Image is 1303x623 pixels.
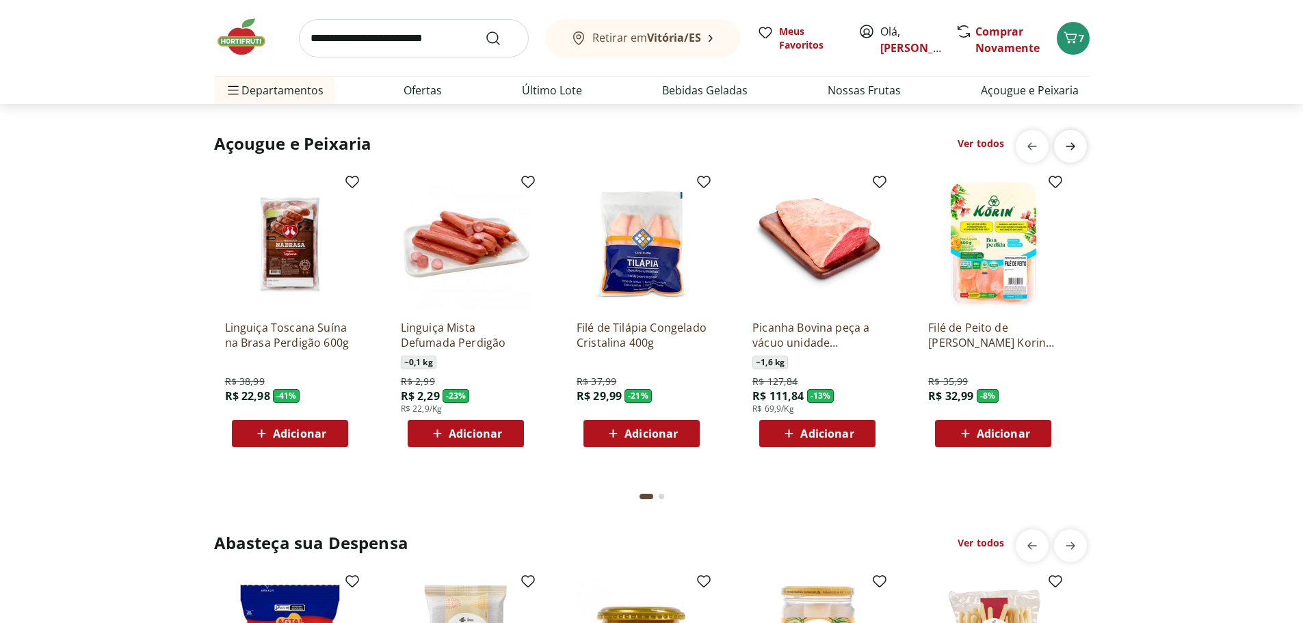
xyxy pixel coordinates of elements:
[273,389,300,403] span: - 41 %
[449,428,502,439] span: Adicionar
[779,25,842,52] span: Meus Favoritos
[752,356,788,369] span: ~ 1,6 kg
[214,133,372,155] h2: Açougue e Peixaria
[828,82,901,98] a: Nossas Frutas
[401,179,531,309] img: Linguiça Mista Defumada Perdigão
[752,179,882,309] img: Picanha Bovina peça a vácuo unidade aproximadamente 1,6kg
[299,19,529,57] input: search
[624,389,652,403] span: - 21 %
[485,30,518,47] button: Submit Search
[1054,529,1087,562] button: next
[583,420,700,447] button: Adicionar
[225,375,265,388] span: R$ 38,99
[577,320,707,350] a: Filé de Tilápia Congelado Cristalina 400g
[1054,130,1087,163] button: next
[577,388,622,403] span: R$ 29,99
[975,24,1040,55] a: Comprar Novamente
[401,403,443,414] span: R$ 22,9/Kg
[214,532,408,554] h2: Abasteça sua Despensa
[225,74,324,107] span: Departamentos
[637,480,656,513] button: Current page from fs-carousel
[977,428,1030,439] span: Adicionar
[443,389,470,403] span: - 23 %
[401,356,436,369] span: ~ 0,1 kg
[273,428,326,439] span: Adicionar
[401,320,531,350] a: Linguiça Mista Defumada Perdigão
[958,536,1004,550] a: Ver todos
[928,388,973,403] span: R$ 32,99
[401,375,435,388] span: R$ 2,99
[928,179,1058,309] img: Filé de Peito de Frango Congelado Korin 600g
[656,480,667,513] button: Go to page 2 from fs-carousel
[592,31,701,44] span: Retirar em
[214,16,282,57] img: Hortifruti
[977,389,999,403] span: - 8 %
[752,388,804,403] span: R$ 111,84
[981,82,1079,98] a: Açougue e Peixaria
[752,375,798,388] span: R$ 127,84
[800,428,854,439] span: Adicionar
[624,428,678,439] span: Adicionar
[880,40,969,55] a: [PERSON_NAME]
[545,19,741,57] button: Retirar emVitória/ES
[225,388,270,403] span: R$ 22,98
[225,74,241,107] button: Menu
[1016,130,1049,163] button: previous
[752,320,882,350] a: Picanha Bovina peça a vácuo unidade aproximadamente 1,6kg
[880,23,941,56] span: Olá,
[928,375,968,388] span: R$ 35,99
[928,320,1058,350] a: Filé de Peito de [PERSON_NAME] Korin 600g
[401,388,440,403] span: R$ 2,29
[225,179,355,309] img: Linguiça Toscana Suína na Brasa Perdigão 600g
[404,82,442,98] a: Ofertas
[662,82,748,98] a: Bebidas Geladas
[935,420,1051,447] button: Adicionar
[225,320,355,350] a: Linguiça Toscana Suína na Brasa Perdigão 600g
[757,25,842,52] a: Meus Favoritos
[408,420,524,447] button: Adicionar
[958,137,1004,150] a: Ver todos
[1016,529,1049,562] button: previous
[1057,22,1090,55] button: Carrinho
[647,30,701,45] b: Vitória/ES
[1079,31,1084,44] span: 7
[522,82,582,98] a: Último Lote
[232,420,348,447] button: Adicionar
[577,179,707,309] img: Filé de Tilápia Congelado Cristalina 400g
[752,403,794,414] span: R$ 69,9/Kg
[577,375,616,388] span: R$ 37,99
[807,389,834,403] span: - 13 %
[759,420,876,447] button: Adicionar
